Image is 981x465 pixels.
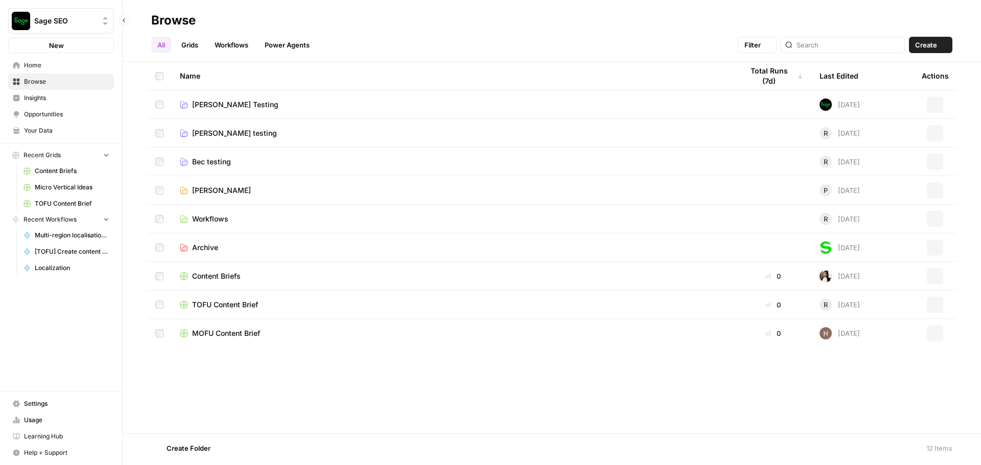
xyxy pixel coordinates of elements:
a: Workflows [180,214,727,224]
span: Localization [35,263,109,273]
button: Recent Workflows [8,212,114,227]
span: Bec testing [192,157,231,167]
div: Last Edited [820,62,858,90]
div: [DATE] [820,299,860,311]
button: Help + Support [8,445,114,461]
a: TOFU Content Brief [180,300,727,310]
a: Browse [8,74,114,90]
a: Micro Vertical Ideas [19,179,114,195]
img: ub7e22ukvz2zgz7trfpzk33zlxox [820,99,832,111]
a: Home [8,57,114,74]
span: New [49,40,64,51]
a: [TOFU] Create content brief with internal links_Rob M Testing [19,243,114,260]
a: Multi-region localisation workflow [19,227,114,243]
input: Search [797,40,900,50]
div: [DATE] [820,241,860,254]
div: 0 [743,271,803,281]
div: Name [180,62,727,90]
a: TOFU Content Brief [19,195,114,212]
span: Content Briefs [35,166,109,176]
span: Learning Hub [24,432,109,441]
div: 0 [743,300,803,310]
a: Bec testing [180,157,727,167]
div: 12 Items [926,443,952,453]
button: Create [909,37,952,53]
span: [PERSON_NAME] [192,185,251,195]
a: [PERSON_NAME] Testing [180,100,727,110]
span: Micro Vertical Ideas [35,183,109,192]
button: Filter [738,37,777,53]
span: Sage SEO [34,16,96,26]
a: Settings [8,396,114,412]
span: Workflows [192,214,228,224]
span: Create Folder [167,443,211,453]
a: Archive [180,242,727,253]
button: New [8,38,114,53]
a: Learning Hub [8,428,114,445]
span: Insights [24,93,109,103]
a: Content Briefs [19,163,114,179]
span: Help + Support [24,448,109,457]
a: All [151,37,171,53]
img: 2tjdtbkr969jgkftgy30i99suxv9 [820,241,832,254]
button: Recent Grids [8,148,114,163]
span: TOFU Content Brief [192,300,258,310]
span: P [824,185,828,195]
span: Create [915,40,937,50]
a: [PERSON_NAME] [180,185,727,195]
a: Grids [175,37,204,53]
span: Your Data [24,126,109,135]
span: Filter [744,40,761,50]
span: R [824,128,828,138]
span: MOFU Content Brief [192,328,260,338]
span: [PERSON_NAME] Testing [192,100,278,110]
span: Usage [24,415,109,425]
span: Home [24,61,109,70]
a: [PERSON_NAME] testing [180,128,727,138]
span: Opportunities [24,110,109,119]
div: [DATE] [820,99,860,111]
div: [DATE] [820,327,860,339]
a: Localization [19,260,114,276]
button: Workspace: Sage SEO [8,8,114,34]
div: [DATE] [820,213,860,225]
span: Archive [192,242,218,253]
span: TOFU Content Brief [35,199,109,208]
button: Create Folder [151,440,217,456]
a: Your Data [8,123,114,139]
span: R [824,214,828,224]
div: Actions [922,62,949,90]
span: Recent Grids [24,151,61,160]
div: 0 [743,328,803,338]
span: Settings [24,399,109,408]
div: [DATE] [820,127,860,139]
span: Browse [24,77,109,86]
div: [DATE] [820,184,860,197]
a: Content Briefs [180,271,727,281]
a: Power Agents [259,37,316,53]
span: Recent Workflows [24,215,77,224]
span: R [824,300,828,310]
img: 5m2q3ewym4xjht4phlpjz25nibxf [820,327,832,339]
img: Sage SEO Logo [12,12,30,30]
a: Usage [8,412,114,428]
a: Opportunities [8,106,114,123]
span: Content Briefs [192,271,241,281]
span: [TOFU] Create content brief with internal links_Rob M Testing [35,247,109,256]
a: Insights [8,90,114,106]
img: xqjo96fmx1yk2e67jao8cdkou4un [820,270,832,282]
span: Multi-region localisation workflow [35,231,109,240]
div: [DATE] [820,156,860,168]
a: MOFU Content Brief [180,328,727,338]
div: Browse [151,12,196,29]
span: [PERSON_NAME] testing [192,128,277,138]
a: Workflows [208,37,254,53]
span: R [824,157,828,167]
div: [DATE] [820,270,860,282]
div: Total Runs (7d) [743,62,803,90]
